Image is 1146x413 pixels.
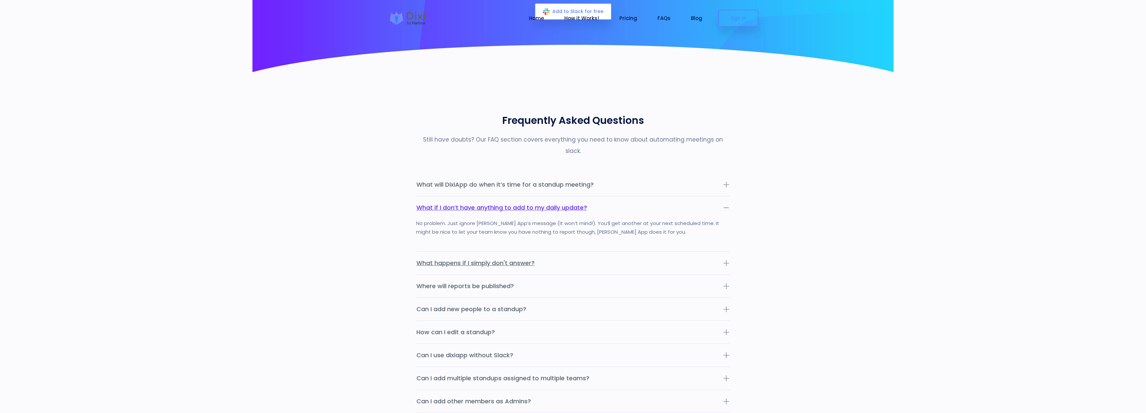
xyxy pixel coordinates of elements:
a: Home [526,14,547,22]
a: Pricing [617,14,640,22]
a: Sign In [718,10,758,27]
h2: Frequently Asked Questions [416,112,730,129]
button: Can I add other members as Admins? [416,390,730,413]
div: No problem. Just ignore [PERSON_NAME] App’s message (it won’t mind!). You’ll get another at your ... [416,219,730,251]
a: FAQs [655,14,673,22]
a: Blog [688,14,705,22]
button: Can I use dixiapp without Slack? [416,344,730,367]
a: How it Works! [562,14,602,22]
button: What will DixiApp do when it’s time for a standup meeting? [416,173,730,196]
button: Can I add new people to a standup? [416,298,730,321]
button: What if I don’t have anything to add to my daily update? [416,196,730,219]
p: Still have doubts? Our FAQ section covers everything you need to know about automating meetings o... [416,134,730,157]
button: What happens if I simply don't answer? [416,252,730,274]
button: How can I edit a standup? [416,321,730,344]
button: Where will reports be published? [416,275,730,297]
button: Can I add multiple standups assigned to multiple teams? [416,367,730,390]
